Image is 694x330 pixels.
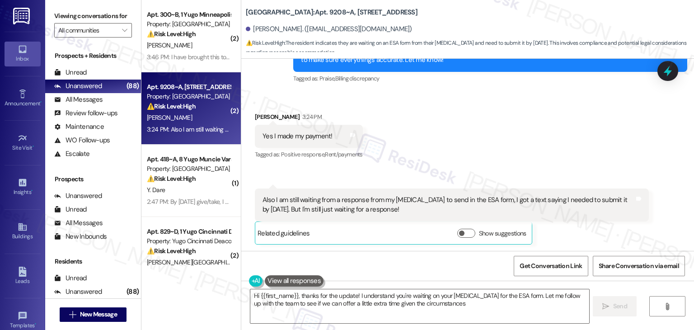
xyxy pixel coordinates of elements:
[31,188,33,194] span: •
[54,287,102,297] div: Unanswered
[147,125,632,133] div: 3:24 PM: Also I am still waiting from a response from my [MEDICAL_DATA] to send in the ESA form, ...
[300,112,322,122] div: 3:24 PM
[325,151,363,158] span: Rent/payments
[147,10,230,19] div: Apt. 300~B, 1 Yugo Minneapolis Edge
[255,148,363,161] div: Tagged as:
[593,296,637,316] button: Send
[40,99,42,105] span: •
[319,75,335,82] span: Praise ,
[35,321,36,327] span: •
[147,19,230,29] div: Property: [GEOGRAPHIC_DATA]
[45,51,141,61] div: Prospects + Residents
[250,289,589,323] textarea: Hi {{first_name}}, thanks for the update! I understand you're waiting on your [MEDICAL_DATA] for ...
[5,175,41,199] a: Insights •
[147,258,249,266] span: [PERSON_NAME][GEOGRAPHIC_DATA]
[80,310,117,319] span: New Message
[147,102,196,110] strong: ⚠️ Risk Level: High
[263,132,333,141] div: Yes I made my payment!
[124,285,141,299] div: (88)
[54,136,110,145] div: WO Follow-ups
[246,8,417,17] b: [GEOGRAPHIC_DATA]: Apt. 9208~A, [STREET_ADDRESS]
[54,68,87,77] div: Unread
[147,236,230,246] div: Property: Yugo Cincinnati Deacon
[293,72,687,85] div: Tagged as:
[147,30,196,38] strong: ⚠️ Risk Level: High
[246,24,412,34] div: [PERSON_NAME]. ([EMAIL_ADDRESS][DOMAIN_NAME])
[5,219,41,244] a: Buildings
[246,38,694,58] span: : The resident indicates they are waiting on an ESA form from their [MEDICAL_DATA] and need to su...
[147,247,196,255] strong: ⚠️ Risk Level: High
[258,229,310,242] div: Related guidelines
[54,95,103,104] div: All Messages
[246,39,285,47] strong: ⚠️ Risk Level: High
[124,79,141,93] div: (88)
[54,9,132,23] label: Viewing conversations for
[45,257,141,266] div: Residents
[479,229,526,238] label: Show suggestions
[147,164,230,174] div: Property: [GEOGRAPHIC_DATA]
[54,273,87,283] div: Unread
[5,42,41,66] a: Inbox
[58,23,117,38] input: All communities
[54,218,103,228] div: All Messages
[5,264,41,288] a: Leads
[54,149,89,159] div: Escalate
[54,232,107,241] div: New Inbounds
[147,53,646,61] div: 3:46 PM: I have brought this to property staff's attention already, but please make sure action i...
[54,191,102,201] div: Unanswered
[514,256,588,276] button: Get Conversation Link
[54,81,102,91] div: Unanswered
[60,307,127,322] button: New Message
[613,302,627,311] span: Send
[54,122,104,132] div: Maintenance
[147,186,165,194] span: Y. Dare
[520,261,582,271] span: Get Conversation Link
[13,8,32,24] img: ResiDesk Logo
[5,131,41,155] a: Site Visit •
[335,75,380,82] span: Billing discrepancy
[54,108,117,118] div: Review follow-ups
[147,227,230,236] div: Apt. 829~D, 1 Yugo Cincinnati Deacon
[263,195,634,215] div: Also I am still waiting from a response from my [MEDICAL_DATA] to send in the ESA form, I got a t...
[602,303,609,310] i: 
[54,205,87,214] div: Unread
[45,174,141,184] div: Prospects
[147,92,230,101] div: Property: [GEOGRAPHIC_DATA]
[147,174,196,183] strong: ⚠️ Risk Level: High
[33,143,34,150] span: •
[593,256,685,276] button: Share Conversation via email
[281,151,325,158] span: Positive response ,
[599,261,679,271] span: Share Conversation via email
[147,113,192,122] span: [PERSON_NAME]
[147,41,192,49] span: [PERSON_NAME]
[122,27,127,34] i: 
[664,303,671,310] i: 
[255,112,363,125] div: [PERSON_NAME]
[147,82,230,92] div: Apt. 9208~A, [STREET_ADDRESS]
[147,155,230,164] div: Apt. 418~A, 8 Yugo Muncie Varsity House
[69,311,76,318] i: 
